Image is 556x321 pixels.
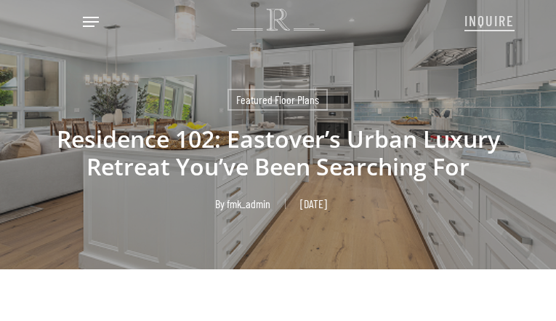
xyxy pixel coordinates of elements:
[83,15,99,29] a: Navigation Menu
[227,197,270,210] a: fmk_admin
[215,199,225,209] span: By
[33,111,523,195] h1: Residence 102: Eastover’s Urban Luxury Retreat You’ve Been Searching For
[464,12,515,29] span: INQUIRE
[227,89,328,111] a: Featured Floor Plans
[285,199,342,209] span: [DATE]
[464,4,515,35] a: INQUIRE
